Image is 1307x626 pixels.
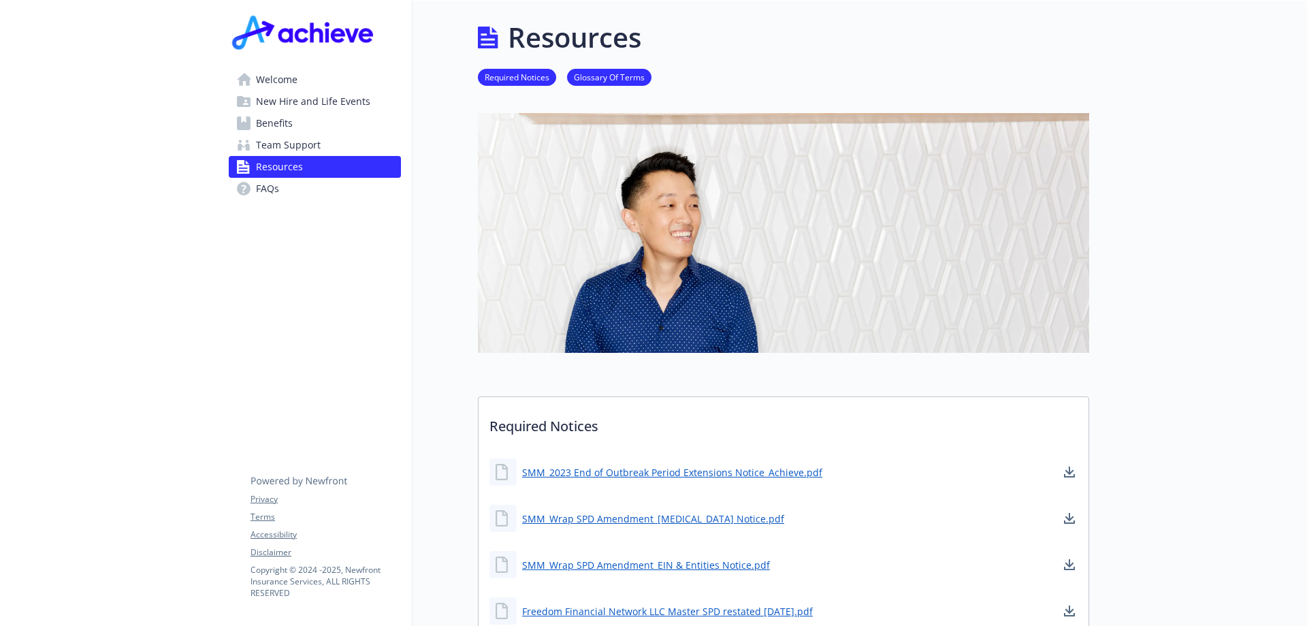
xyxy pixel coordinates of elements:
a: Freedom Financial Network LLC Master SPD restated [DATE].pdf [522,604,813,619]
a: Privacy [251,493,400,505]
span: Resources [256,156,303,178]
p: Copyright © 2024 - 2025 , Newfront Insurance Services, ALL RIGHTS RESERVED [251,564,400,599]
span: Welcome [256,69,297,91]
a: download document [1061,557,1078,573]
a: Glossary Of Terms [567,70,651,83]
a: Accessibility [251,529,400,541]
a: Welcome [229,69,401,91]
span: New Hire and Life Events [256,91,370,112]
a: Required Notices [478,70,556,83]
a: New Hire and Life Events [229,91,401,112]
a: download document [1061,510,1078,527]
h1: Resources [508,17,641,58]
a: Resources [229,156,401,178]
a: FAQs [229,178,401,200]
a: SMM_2023 End of Outbreak Period Extensions Notice_Achieve.pdf [522,465,822,480]
p: Required Notices [479,397,1088,448]
a: download document [1061,464,1078,480]
span: FAQs [256,178,279,200]
img: resources page banner [478,113,1089,353]
span: Team Support [256,134,321,156]
span: Benefits [256,112,293,134]
a: Team Support [229,134,401,156]
a: Benefits [229,112,401,134]
a: SMM_Wrap SPD Amendment_[MEDICAL_DATA] Notice.pdf [522,512,784,526]
a: Disclaimer [251,546,400,559]
a: Terms [251,511,400,523]
a: SMM_Wrap SPD Amendment_EIN & Entities Notice.pdf [522,558,770,572]
a: download document [1061,603,1078,619]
